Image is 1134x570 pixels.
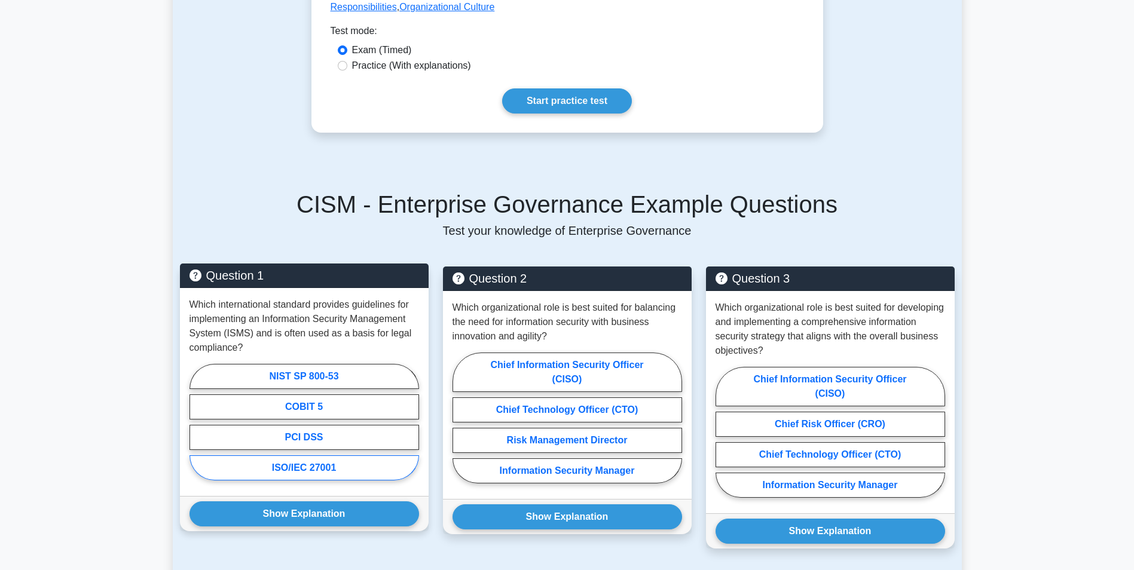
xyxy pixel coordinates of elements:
label: Information Security Manager [453,458,682,483]
button: Show Explanation [453,504,682,529]
button: Show Explanation [716,519,945,544]
h5: CISM - Enterprise Governance Example Questions [180,190,955,219]
p: Which organizational role is best suited for developing and implementing a comprehensive informat... [716,301,945,358]
label: PCI DSS [189,425,419,450]
label: Exam (Timed) [352,43,412,57]
label: Chief Technology Officer (CTO) [453,397,682,422]
label: Chief Technology Officer (CTO) [716,442,945,467]
label: ISO/IEC 27001 [189,455,419,480]
label: NIST SP 800-53 [189,364,419,389]
div: Test mode: [331,24,804,43]
label: Risk Management Director [453,428,682,453]
h5: Question 1 [189,268,419,283]
label: Chief Information Security Officer (CISO) [716,367,945,406]
a: Start practice test [502,88,632,114]
label: Information Security Manager [716,473,945,498]
button: Show Explanation [189,501,419,526]
p: Which international standard provides guidelines for implementing an Information Security Managem... [189,298,419,355]
h5: Question 2 [453,271,682,286]
p: Which organizational role is best suited for balancing the need for information security with bus... [453,301,682,344]
p: Test your knowledge of Enterprise Governance [180,223,955,238]
label: COBIT 5 [189,394,419,419]
label: Practice (With explanations) [352,59,471,73]
h5: Question 3 [716,271,945,286]
label: Chief Risk Officer (CRO) [716,412,945,437]
a: Organizational Culture [399,2,494,12]
label: Chief Information Security Officer (CISO) [453,353,682,392]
